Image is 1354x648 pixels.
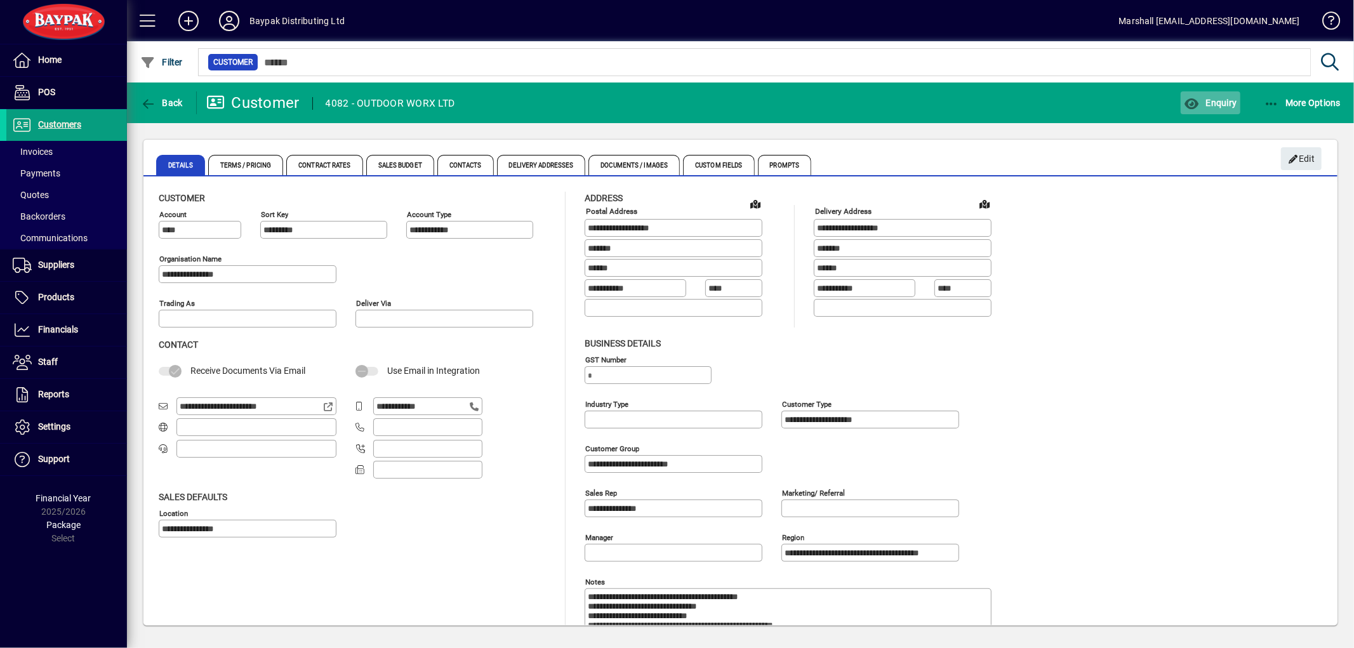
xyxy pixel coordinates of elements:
[159,193,205,203] span: Customer
[366,155,434,175] span: Sales Budget
[159,508,188,517] mat-label: Location
[585,532,613,541] mat-label: Manager
[6,141,127,162] a: Invoices
[326,93,455,114] div: 4082 - OUTDOOR WORX LTD
[190,366,305,376] span: Receive Documents Via Email
[13,190,49,200] span: Quotes
[159,210,187,219] mat-label: Account
[585,577,605,586] mat-label: Notes
[1184,98,1237,108] span: Enquiry
[6,162,127,184] a: Payments
[159,299,195,308] mat-label: Trading as
[140,57,183,67] span: Filter
[585,193,623,203] span: Address
[261,210,288,219] mat-label: Sort key
[6,184,127,206] a: Quotes
[1288,149,1315,169] span: Edit
[38,55,62,65] span: Home
[407,210,451,219] mat-label: Account Type
[38,292,74,302] span: Products
[38,119,81,129] span: Customers
[1181,91,1240,114] button: Enquiry
[159,255,222,263] mat-label: Organisation name
[6,314,127,346] a: Financials
[356,299,391,308] mat-label: Deliver via
[1119,11,1300,31] div: Marshall [EMAIL_ADDRESS][DOMAIN_NAME]
[127,91,197,114] app-page-header-button: Back
[208,155,284,175] span: Terms / Pricing
[6,77,127,109] a: POS
[6,44,127,76] a: Home
[159,492,227,502] span: Sales defaults
[46,520,81,530] span: Package
[782,532,804,541] mat-label: Region
[1313,3,1338,44] a: Knowledge Base
[13,211,65,222] span: Backorders
[588,155,680,175] span: Documents / Images
[437,155,494,175] span: Contacts
[137,51,186,74] button: Filter
[683,155,754,175] span: Custom Fields
[38,389,69,399] span: Reports
[745,194,766,214] a: View on map
[1264,98,1341,108] span: More Options
[156,155,205,175] span: Details
[36,493,91,503] span: Financial Year
[6,411,127,443] a: Settings
[585,338,661,348] span: Business details
[497,155,586,175] span: Delivery Addresses
[38,260,74,270] span: Suppliers
[206,93,300,113] div: Customer
[6,206,127,227] a: Backorders
[1281,147,1322,170] button: Edit
[974,194,995,214] a: View on map
[585,444,639,453] mat-label: Customer group
[758,155,812,175] span: Prompts
[13,168,60,178] span: Payments
[213,56,253,69] span: Customer
[585,399,628,408] mat-label: Industry type
[1261,91,1344,114] button: More Options
[137,91,186,114] button: Back
[13,233,88,243] span: Communications
[782,488,845,497] mat-label: Marketing/ Referral
[38,357,58,367] span: Staff
[38,421,70,432] span: Settings
[387,366,480,376] span: Use Email in Integration
[782,399,832,408] mat-label: Customer type
[13,147,53,157] span: Invoices
[585,488,617,497] mat-label: Sales rep
[38,454,70,464] span: Support
[6,249,127,281] a: Suppliers
[249,11,345,31] div: Baypak Distributing Ltd
[585,355,627,364] mat-label: GST Number
[140,98,183,108] span: Back
[286,155,362,175] span: Contract Rates
[168,10,209,32] button: Add
[6,282,127,314] a: Products
[6,227,127,249] a: Communications
[159,340,198,350] span: Contact
[6,444,127,475] a: Support
[6,379,127,411] a: Reports
[38,87,55,97] span: POS
[6,347,127,378] a: Staff
[38,324,78,334] span: Financials
[209,10,249,32] button: Profile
